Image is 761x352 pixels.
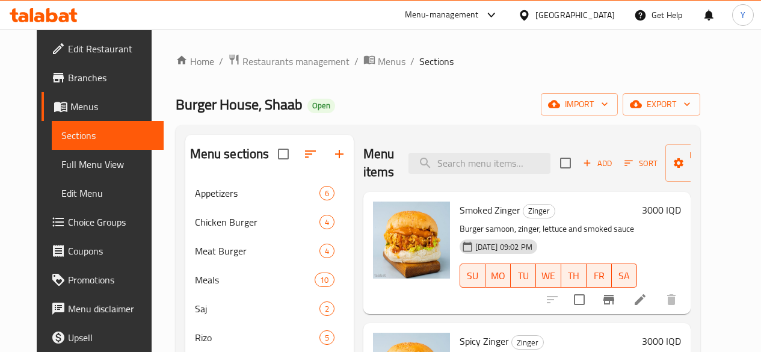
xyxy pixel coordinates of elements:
[741,8,745,22] span: Y
[512,336,543,350] span: Zinger
[587,264,612,288] button: FR
[642,333,681,350] h6: 3000 IQD
[185,179,354,208] div: Appetizers6
[535,8,615,22] div: [GEOGRAPHIC_DATA]
[195,273,315,287] span: Meals
[410,54,414,69] li: /
[176,54,214,69] a: Home
[319,186,334,200] div: items
[195,244,319,258] span: Meat Burger
[460,332,509,350] span: Spicy Zinger
[42,236,164,265] a: Coupons
[657,285,686,314] button: delete
[320,332,334,344] span: 5
[307,99,335,113] div: Open
[624,156,658,170] span: Sort
[61,157,154,171] span: Full Menu View
[470,241,537,253] span: [DATE] 09:02 PM
[68,215,154,229] span: Choice Groups
[42,323,164,352] a: Upsell
[325,140,354,168] button: Add section
[42,294,164,323] a: Menu disclaimer
[578,154,617,173] span: Add item
[70,99,154,114] span: Menus
[185,265,354,294] div: Meals10
[242,54,350,69] span: Restaurants management
[541,93,618,116] button: import
[460,201,520,219] span: Smoked Zinger
[315,273,334,287] div: items
[675,148,736,178] span: Manage items
[460,221,637,236] p: Burger samoon, zinger, lettuce and smoked sauce
[465,267,481,285] span: SU
[68,330,154,345] span: Upsell
[523,204,555,218] span: Zinger
[315,274,333,286] span: 10
[319,244,334,258] div: items
[185,323,354,352] div: Rizo5
[190,145,270,163] h2: Menu sections
[621,154,661,173] button: Sort
[541,267,556,285] span: WE
[228,54,350,69] a: Restaurants management
[516,267,531,285] span: TU
[578,154,617,173] button: Add
[373,202,450,279] img: Smoked Zinger
[185,294,354,323] div: Saj2
[536,264,561,288] button: WE
[61,128,154,143] span: Sections
[405,8,479,22] div: Menu-management
[642,202,681,218] h6: 3000 IQD
[581,156,614,170] span: Add
[591,267,607,285] span: FR
[633,292,647,307] a: Edit menu item
[319,330,334,345] div: items
[320,188,334,199] span: 6
[632,97,691,112] span: export
[665,144,746,182] button: Manage items
[490,267,506,285] span: MO
[485,264,511,288] button: MO
[612,264,637,288] button: SA
[320,217,334,228] span: 4
[561,264,587,288] button: TH
[567,287,592,312] span: Select to update
[550,97,608,112] span: import
[42,92,164,121] a: Menus
[42,34,164,63] a: Edit Restaurant
[42,208,164,236] a: Choice Groups
[363,54,405,69] a: Menus
[176,54,700,69] nav: breadcrumb
[623,93,700,116] button: export
[195,330,319,345] span: Rizo
[363,145,395,181] h2: Menu items
[617,267,632,285] span: SA
[52,179,164,208] a: Edit Menu
[195,215,319,229] span: Chicken Burger
[68,273,154,287] span: Promotions
[594,285,623,314] button: Branch-specific-item
[307,100,335,111] span: Open
[42,265,164,294] a: Promotions
[52,150,164,179] a: Full Menu View
[296,140,325,168] span: Sort sections
[511,335,544,350] div: Zinger
[68,301,154,316] span: Menu disclaimer
[61,186,154,200] span: Edit Menu
[195,301,319,316] span: Saj
[511,264,536,288] button: TU
[354,54,359,69] li: /
[42,63,164,92] a: Branches
[319,301,334,316] div: items
[68,244,154,258] span: Coupons
[195,186,319,200] span: Appetizers
[617,154,665,173] span: Sort items
[219,54,223,69] li: /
